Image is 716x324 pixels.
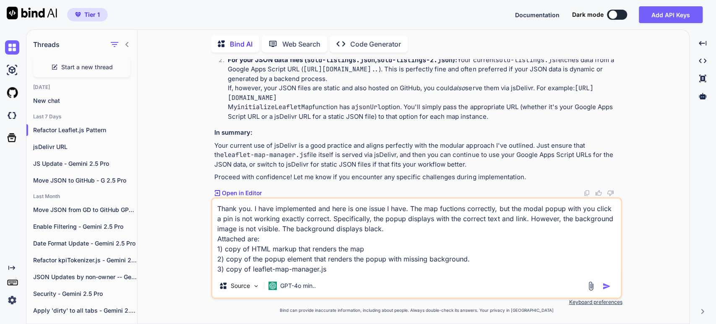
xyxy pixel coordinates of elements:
p: Web Search [282,39,320,49]
code: jsonUrl [355,103,381,111]
img: GPT-4o mini [268,282,277,290]
p: Apply 'dirty' to all tabs - Gemini 2.5 Pro [33,306,137,315]
span: Documentation [515,11,560,18]
p: New chat [33,97,137,105]
code: initializeLeafletMap [237,103,312,111]
p: Move JSON from GD to GitHub GPT -4o [33,206,137,214]
p: Keyboard preferences [211,299,622,306]
span: Start a new thread [61,63,113,71]
img: chat [5,40,19,55]
p: Enable Filtering - Gemini 2.5 Pro [33,222,137,231]
code: [URL][DOMAIN_NAME].. [303,65,379,73]
code: sold-listings-2.json [377,56,453,64]
code: sold-listings.js [495,56,555,64]
p: Your current use of jsDelivr is a good practice and aligns perfectly with the modular approach I'... [214,141,620,170]
p: GPT-4o min.. [280,282,316,290]
p: Date Format Update - Gemini 2.5 Pro [33,239,137,248]
p: Source [231,282,250,290]
p: jsDelivr URL [33,143,137,151]
strong: For your JSON data files ( , ): [228,56,457,64]
img: Bind AI [7,7,57,19]
p: Bind AI [230,39,253,49]
em: also [453,84,465,92]
p: Proceed with confidence! Let me know if you encounter any specific challenges during implementation. [214,172,620,182]
code: leaflet-map-manager.js [224,151,307,159]
button: premiumTier 1 [67,8,108,21]
img: like [595,190,602,196]
p: My function has a option. You'll simply pass the appropriate URL (whether it's your Google Apps S... [228,102,620,121]
p: Security - Gemini 2.5 Pro [33,290,137,298]
span: Tier 1 [84,10,100,19]
code: [URL][DOMAIN_NAME] [228,84,593,102]
p: Refactor Leaflet.js Pattern [33,126,137,134]
h3: In summary: [214,128,620,138]
p: Bind can provide inaccurate information, including about people. Always double-check its answers.... [211,307,622,314]
p: Move JSON to GitHub - G 2.5 Pro [33,176,137,185]
img: ai-studio [5,63,19,77]
h2: [DATE] [26,84,137,91]
p: Your current fetches data from a Google Apps Script URL ( ). This is perfectly fine and often pre... [228,55,620,84]
p: Refactor kpiTokenizer.js - Gemini 2.5 Pro [33,256,137,264]
img: settings [5,293,19,307]
button: Documentation [515,10,560,19]
img: dislike [607,190,614,196]
span: Dark mode [572,10,604,19]
img: copy [583,190,590,196]
h2: Last Month [26,193,137,200]
h2: Last 7 Days [26,113,137,120]
img: githubLight [5,86,19,100]
textarea: Thank you. I have implemented and here is one issue I have. The map fuctions correctly, but the m... [212,199,621,274]
img: premium [75,12,81,17]
img: icon [602,282,611,290]
img: darkCloudIdeIcon [5,108,19,123]
h1: Threads [33,39,60,50]
p: JS Update - Gemini 2.5 Pro [33,159,137,168]
p: If, however, your JSON files are static and also hosted on GitHub, you could serve them via jsDel... [228,84,620,102]
img: Pick Models [253,282,260,290]
img: attachment [586,281,596,291]
p: JSON Updates by non-owner -- Gemini 2.5 Pro [33,273,137,281]
p: Open in Editor [222,189,262,197]
button: Add API Keys [639,6,703,23]
code: sold-listings.json [307,56,375,64]
p: Code Generator [350,39,401,49]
